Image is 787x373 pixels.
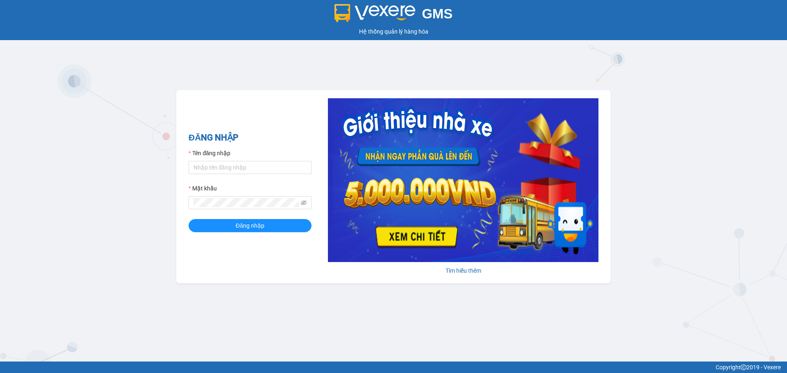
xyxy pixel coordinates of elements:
div: Hệ thống quản lý hàng hóa [2,27,785,36]
span: copyright [741,364,746,370]
span: eye-invisible [301,200,307,206]
button: Đăng nhập [189,219,312,232]
span: Đăng nhập [236,221,264,230]
h2: ĐĂNG NHẬP [189,131,312,145]
input: Mật khẩu [193,198,299,207]
div: Tìm hiểu thêm [328,266,598,275]
span: GMS [422,6,453,21]
a: GMS [334,12,453,19]
input: Tên đăng nhập [189,161,312,174]
div: Copyright 2019 - Vexere [6,363,781,372]
img: banner-0 [328,98,598,262]
label: Tên đăng nhập [189,149,230,158]
img: logo 2 [334,4,416,22]
label: Mật khẩu [189,184,217,193]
